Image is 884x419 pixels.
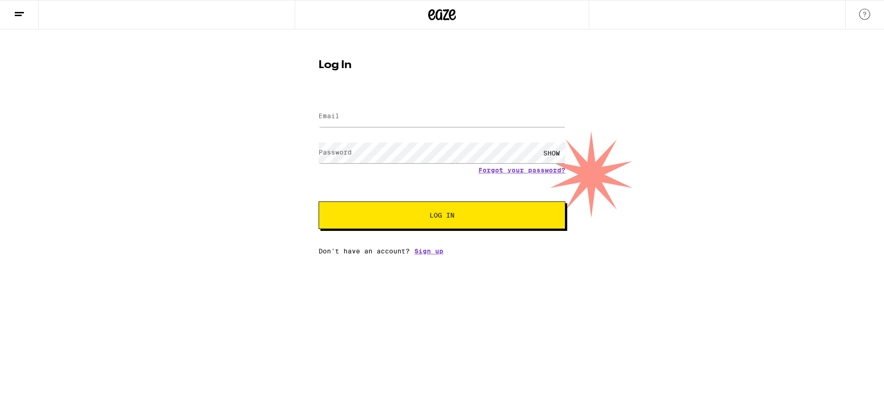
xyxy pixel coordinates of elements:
[6,6,66,14] span: Hi. Need any help?
[319,247,565,255] div: Don't have an account?
[319,60,565,71] h1: Log In
[430,212,454,218] span: Log In
[319,149,352,156] label: Password
[319,112,339,120] label: Email
[319,201,565,229] button: Log In
[478,166,565,174] a: Forgot your password?
[538,143,565,163] div: SHOW
[319,106,565,127] input: Email
[414,247,443,255] a: Sign up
